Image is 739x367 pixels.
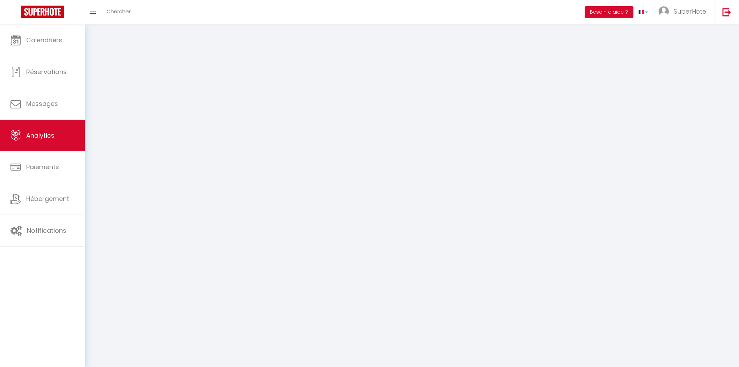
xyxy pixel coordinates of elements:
img: Super Booking [21,6,64,18]
span: Notifications [27,226,66,235]
span: Analytics [26,131,54,140]
img: logout [723,8,731,16]
img: ... [659,6,669,17]
span: Réservations [26,67,67,76]
span: SuperHote [674,7,707,16]
button: Ouvrir le widget de chat LiveChat [6,3,27,24]
span: Hébergement [26,194,69,203]
span: Messages [26,99,58,108]
button: Besoin d'aide ? [585,6,634,18]
span: Calendriers [26,36,62,44]
span: Paiements [26,163,59,171]
span: Chercher [107,8,131,15]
